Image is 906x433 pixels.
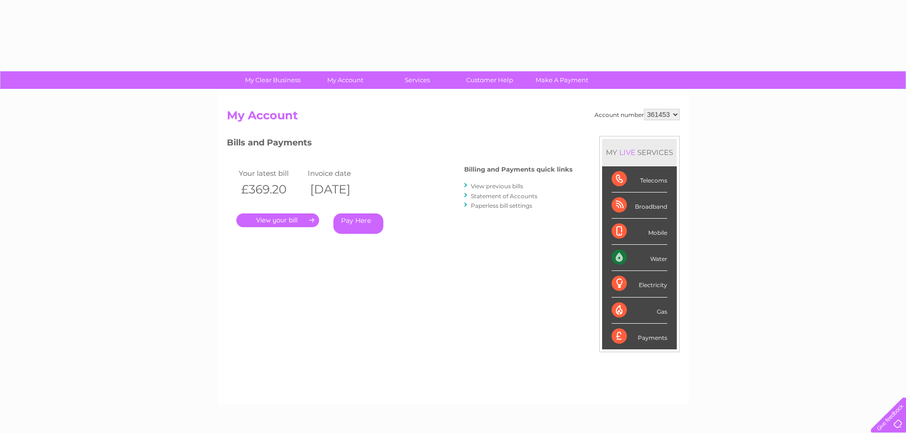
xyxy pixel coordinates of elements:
div: Water [612,245,667,271]
div: Payments [612,324,667,349]
h3: Bills and Payments [227,136,573,153]
div: Broadband [612,192,667,219]
td: Your latest bill [236,167,305,180]
div: Gas [612,298,667,324]
a: . [236,213,319,227]
div: MY SERVICES [602,139,677,166]
a: Customer Help [450,71,529,89]
div: Electricity [612,271,667,297]
a: View previous bills [471,183,523,190]
a: My Clear Business [234,71,312,89]
h4: Billing and Payments quick links [464,166,573,173]
a: Paperless bill settings [471,202,532,209]
a: Make A Payment [523,71,601,89]
h2: My Account [227,109,680,127]
td: Invoice date [305,167,374,180]
a: Pay Here [333,213,383,234]
div: Mobile [612,219,667,245]
a: Statement of Accounts [471,192,537,200]
a: My Account [306,71,384,89]
div: Telecoms [612,166,667,192]
th: £369.20 [236,180,305,199]
div: Account number [594,109,680,120]
a: Services [378,71,457,89]
th: [DATE] [305,180,374,199]
div: LIVE [617,148,637,157]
